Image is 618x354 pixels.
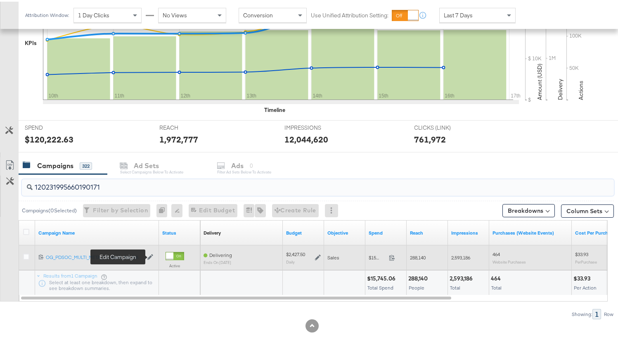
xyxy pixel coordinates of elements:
[25,132,73,144] div: $120,222.63
[604,310,614,316] div: Row
[37,159,73,169] div: Campaigns
[450,283,460,289] span: Total
[33,174,561,190] input: Search Campaigns by Name, ID or Objective
[286,258,295,263] sub: Daily
[414,132,446,144] div: 761,972
[575,258,597,263] sub: Per Purchase
[450,273,475,281] div: 2,593,186
[22,205,77,213] div: Campaigns ( 0 Selected)
[408,273,430,281] div: 288,140
[25,122,87,130] span: SPEND
[410,228,445,235] a: The number of people your ad was served to.
[451,228,486,235] a: The number of times your ad was served. On mobile apps an ad is counted as served the first time ...
[327,228,362,235] a: Your campaign's objective.
[367,273,398,281] div: $15,745.06
[204,228,221,235] a: Reflects the ability of your Ad Campaign to achieve delivery based on ad states, schedule and bud...
[163,10,187,17] span: No Views
[284,132,328,144] div: 12,044,620
[493,258,526,263] sub: Website Purchases
[571,310,592,316] div: Showing:
[369,253,386,259] span: $15,745.06
[491,283,502,289] span: Total
[327,253,339,259] span: Sales
[414,122,476,130] span: CLICKS (LINK)
[284,122,346,130] span: IMPRESSIONS
[209,250,232,257] span: Delivering
[286,228,321,235] a: The maximum amount you're willing to spend on your ads, on average each day or over the lifetime ...
[409,283,424,289] span: People
[451,253,470,259] span: 2,593,186
[46,252,143,259] a: OG_PDSOC_MULTI_META_CV...Bash_NA_NA
[369,228,403,235] a: The total amount spent to date.
[493,228,568,235] a: The number of times a purchase was made tracked by your Custom Audience pixel on your website aft...
[160,122,222,130] span: REACH
[156,202,171,216] div: 0
[592,307,601,318] div: 1
[491,273,503,281] div: 464
[577,79,585,98] text: Actions
[147,252,156,258] button: Edit Campaign
[78,10,109,17] span: 1 Day Clicks
[160,132,199,144] div: 1,972,777
[38,228,156,235] a: Your campaign name.
[265,105,286,112] div: Timeline
[502,202,555,216] button: Breakdowns
[410,253,426,259] span: 288,140
[574,283,597,289] span: Per Action
[536,62,543,98] text: Amount (USD)
[561,203,614,216] button: Column Sets
[575,249,588,256] span: $33.93
[80,161,92,168] div: 322
[367,283,393,289] span: Total Spend
[204,259,232,263] sub: ends on [DATE]
[286,249,305,256] div: $2,427.50
[556,77,564,98] text: Delivery
[243,10,273,17] span: Conversion
[444,10,473,17] span: Last 7 Days
[311,10,388,18] label: Use Unified Attribution Setting:
[162,228,197,235] a: Shows the current state of your Ad Campaign.
[204,228,221,235] div: Delivery
[25,11,69,17] div: Attribution Window:
[166,261,184,267] label: Active
[25,38,37,45] div: KPIs
[573,273,593,281] div: $33.93
[493,249,500,256] span: 464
